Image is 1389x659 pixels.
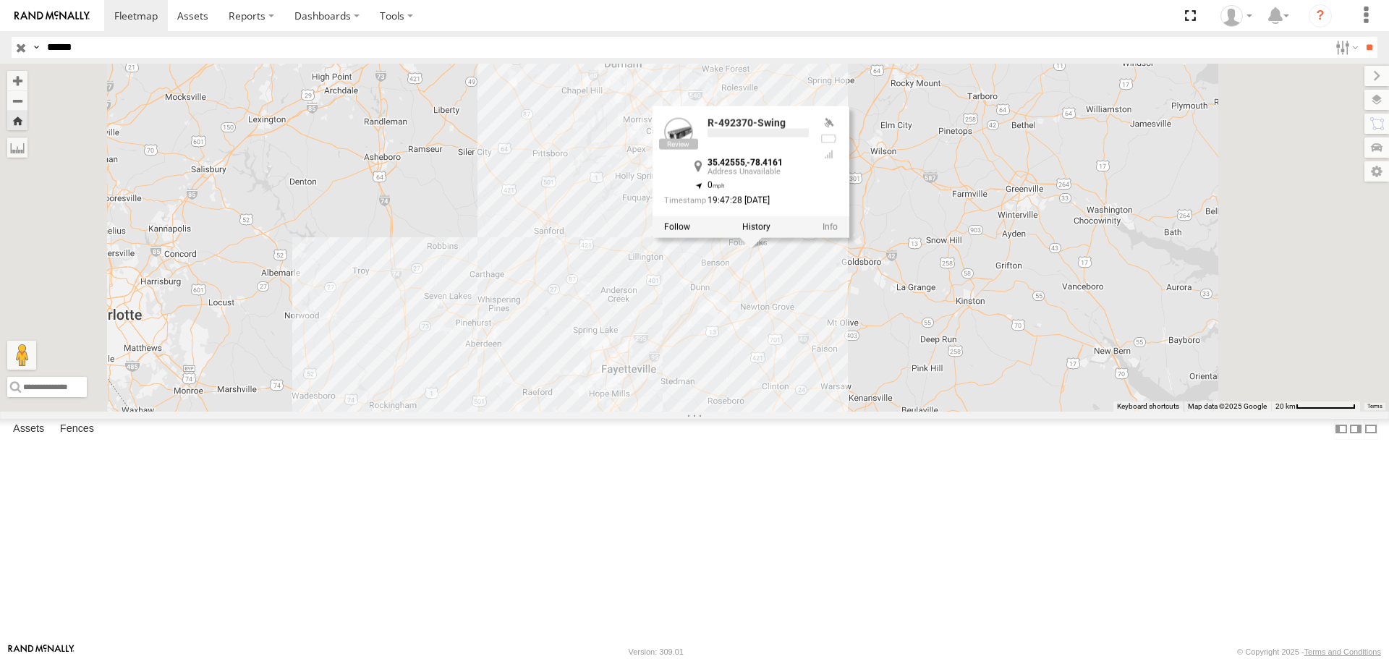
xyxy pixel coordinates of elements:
[742,222,770,232] label: View Asset History
[1309,4,1332,27] i: ?
[820,133,838,145] div: No battery health information received from this device.
[1334,419,1348,440] label: Dock Summary Table to the Left
[629,647,684,656] div: Version: 309.01
[30,37,42,58] label: Search Query
[53,420,101,440] label: Fences
[1304,647,1381,656] a: Terms and Conditions
[823,222,838,232] a: View Asset Details
[820,149,838,161] div: Last Event GSM Signal Strength
[6,420,51,440] label: Assets
[7,137,27,158] label: Measure
[1367,403,1382,409] a: Terms (opens in new tab)
[1188,402,1267,410] span: Map data ©2025 Google
[1237,647,1381,656] div: © Copyright 2025 -
[664,118,693,147] a: View Asset Details
[1117,401,1179,412] button: Keyboard shortcuts
[7,71,27,90] button: Zoom in
[747,158,783,168] strong: -78.4161
[1275,402,1296,410] span: 20 km
[1215,5,1257,27] div: Mike Kuras
[1348,419,1363,440] label: Dock Summary Table to the Right
[1364,161,1389,182] label: Map Settings
[7,111,27,130] button: Zoom Home
[7,90,27,111] button: Zoom out
[708,117,786,129] a: R-492370-Swing
[708,158,809,177] div: ,
[708,180,726,190] span: 0
[14,11,90,21] img: rand-logo.svg
[1364,419,1378,440] label: Hide Summary Table
[1330,37,1361,58] label: Search Filter Options
[8,645,75,659] a: Visit our Website
[708,158,745,168] strong: 35.42555
[664,222,690,232] label: Realtime tracking of Asset
[7,341,36,370] button: Drag Pegman onto the map to open Street View
[664,196,809,208] div: Date/time of location update
[1271,401,1360,412] button: Map Scale: 20 km per 79 pixels
[820,118,838,129] div: Valid GPS Fix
